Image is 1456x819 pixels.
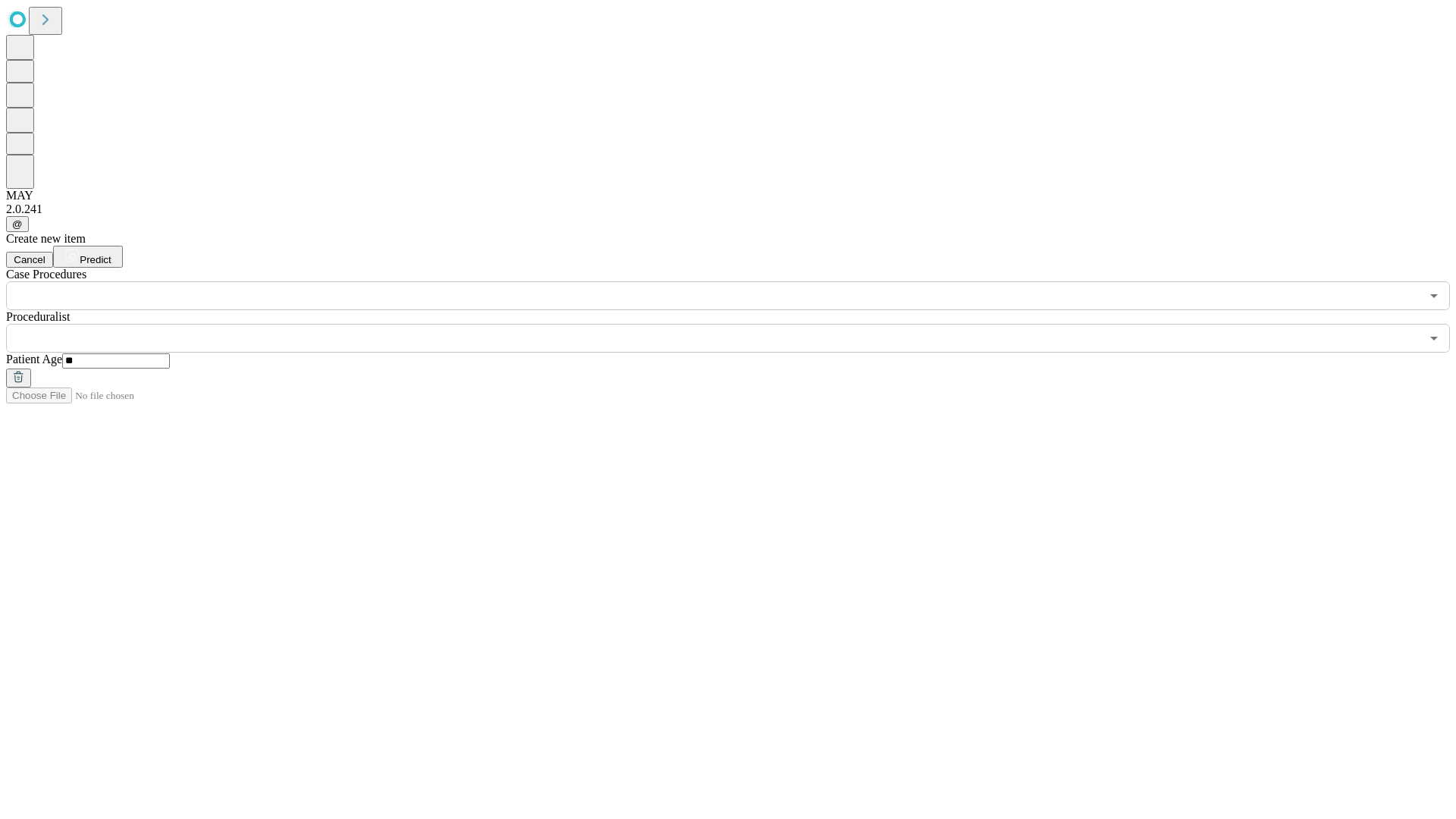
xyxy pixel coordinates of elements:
span: @ [12,218,23,230]
button: Predict [53,246,123,268]
span: Create new item [6,232,86,245]
div: 2.0.241 [6,202,1450,216]
span: Scheduled Procedure [6,268,86,281]
button: Cancel [6,252,53,268]
button: Open [1423,285,1445,306]
span: Proceduralist [6,310,70,323]
button: Open [1423,328,1445,349]
button: @ [6,216,29,232]
div: MAY [6,189,1450,202]
span: Cancel [14,254,45,265]
span: Predict [80,254,111,265]
span: Patient Age [6,353,62,366]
